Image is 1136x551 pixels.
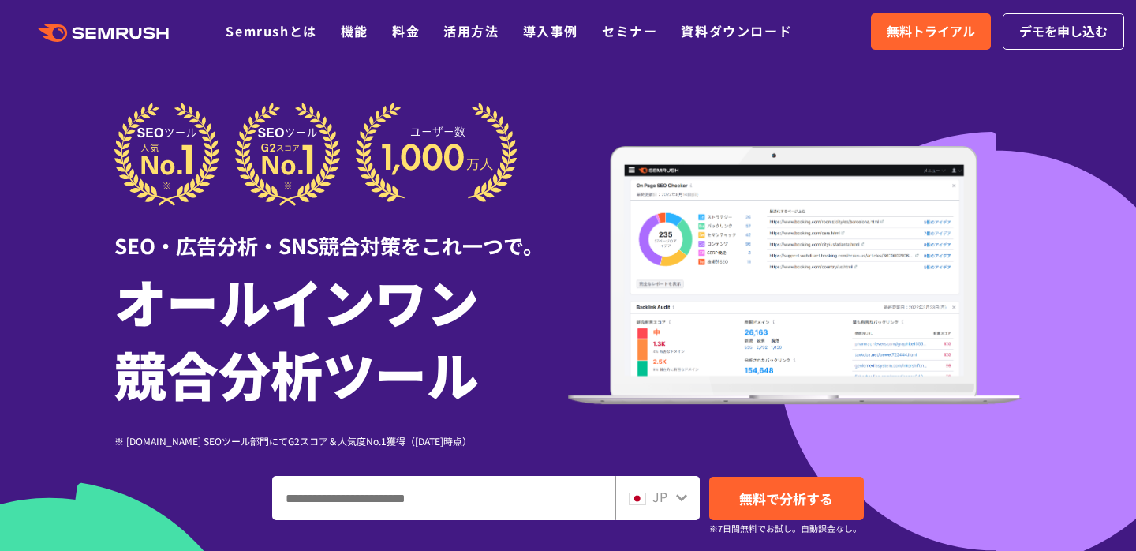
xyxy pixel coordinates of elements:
small: ※7日間無料でお試し。自動課金なし。 [709,521,861,536]
span: 無料トライアル [887,21,975,42]
input: ドメイン、キーワードまたはURLを入力してください [273,477,615,519]
a: Semrushとは [226,21,316,40]
a: 活用方法 [443,21,499,40]
div: ※ [DOMAIN_NAME] SEOツール部門にてG2スコア＆人気度No.1獲得（[DATE]時点） [114,433,568,448]
span: デモを申し込む [1019,21,1108,42]
a: 資料ダウンロード [681,21,792,40]
h1: オールインワン 競合分析ツール [114,264,568,410]
a: セミナー [602,21,657,40]
a: デモを申し込む [1003,13,1124,50]
a: 無料トライアル [871,13,991,50]
a: 料金 [392,21,420,40]
a: 機能 [341,21,368,40]
span: JP [652,487,667,506]
a: 導入事例 [523,21,578,40]
a: 無料で分析する [709,477,864,520]
span: 無料で分析する [739,489,833,508]
div: SEO・広告分析・SNS競合対策をこれ一つで。 [114,206,568,261]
